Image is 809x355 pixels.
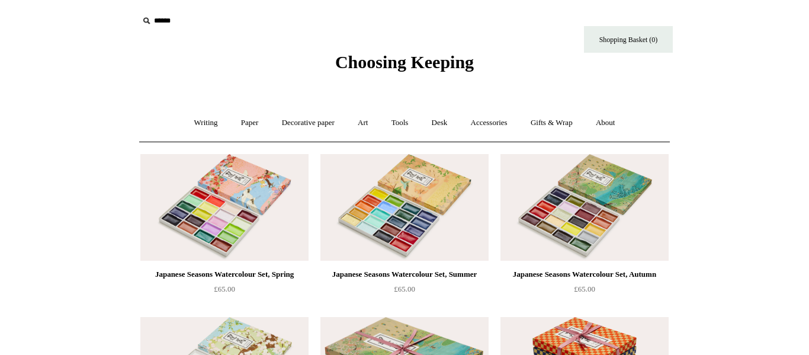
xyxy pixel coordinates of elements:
img: Japanese Seasons Watercolour Set, Spring [140,154,309,261]
span: Choosing Keeping [335,52,474,72]
a: Paper [230,107,269,139]
a: Desk [421,107,458,139]
span: £65.00 [214,284,235,293]
a: Japanese Seasons Watercolour Set, Summer Japanese Seasons Watercolour Set, Summer [320,154,489,261]
a: Decorative paper [271,107,345,139]
a: Japanese Seasons Watercolour Set, Summer £65.00 [320,267,489,316]
a: Tools [381,107,419,139]
img: Japanese Seasons Watercolour Set, Summer [320,154,489,261]
a: Japanese Seasons Watercolour Set, Spring Japanese Seasons Watercolour Set, Spring [140,154,309,261]
a: Writing [184,107,229,139]
span: £65.00 [394,284,415,293]
a: Gifts & Wrap [520,107,583,139]
a: Shopping Basket (0) [584,26,673,53]
a: Art [347,107,378,139]
a: Japanese Seasons Watercolour Set, Autumn Japanese Seasons Watercolour Set, Autumn [500,154,669,261]
a: About [585,107,626,139]
a: Accessories [460,107,518,139]
a: Choosing Keeping [335,62,474,70]
a: Japanese Seasons Watercolour Set, Autumn £65.00 [500,267,669,316]
a: Japanese Seasons Watercolour Set, Spring £65.00 [140,267,309,316]
img: Japanese Seasons Watercolour Set, Autumn [500,154,669,261]
div: Japanese Seasons Watercolour Set, Spring [143,267,306,282]
span: £65.00 [574,284,595,293]
div: Japanese Seasons Watercolour Set, Autumn [503,267,666,282]
div: Japanese Seasons Watercolour Set, Summer [323,267,486,282]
